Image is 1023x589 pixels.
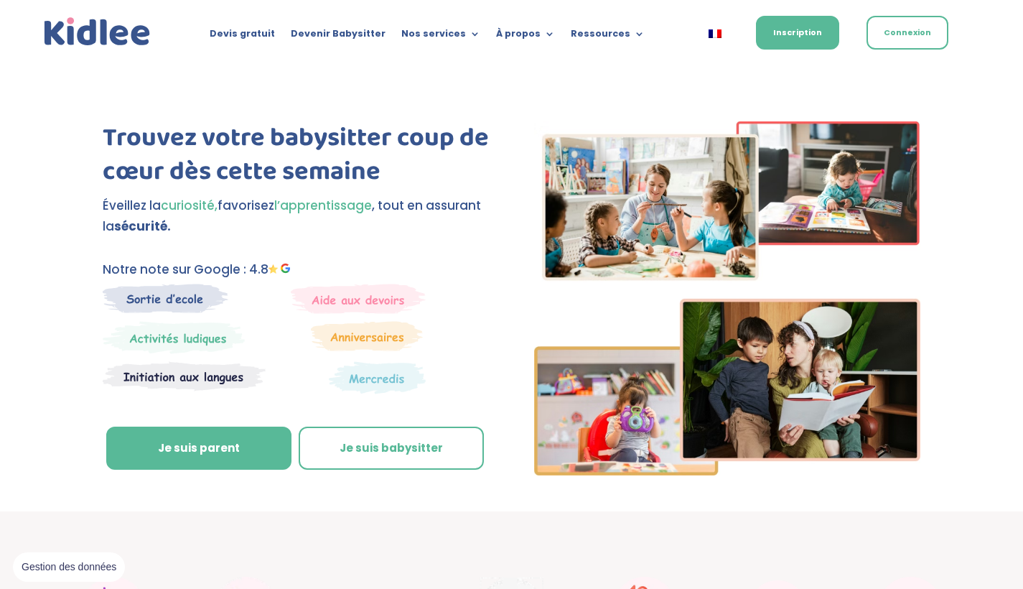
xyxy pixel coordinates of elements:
a: Je suis babysitter [299,427,484,470]
a: Nos services [401,29,480,45]
a: Kidlee Logo [41,14,154,50]
img: logo_kidlee_bleu [41,14,154,50]
strong: sécurité. [114,218,171,235]
a: Connexion [866,16,948,50]
a: Inscription [756,16,839,50]
img: weekends [291,284,426,314]
button: Gestion des données [13,552,125,583]
a: Ressources [571,29,645,45]
img: Sortie decole [103,284,228,313]
a: Devis gratuit [210,29,275,45]
a: Devenir Babysitter [291,29,386,45]
a: À propos [496,29,555,45]
img: Mercredi [103,321,245,354]
h1: Trouvez votre babysitter coup de cœur dès cette semaine [103,121,490,196]
img: Thematique [329,361,426,394]
img: Français [709,29,721,38]
span: l’apprentissage [274,197,372,214]
p: Éveillez la favorisez , tout en assurant la [103,195,490,237]
a: Je suis parent [106,427,291,470]
p: Notre note sur Google : 4.8 [103,259,490,280]
img: Atelier thematique [103,361,266,391]
img: Anniversaire [311,321,423,351]
span: Gestion des données [22,561,116,574]
picture: Imgs-2 [534,463,921,480]
span: curiosité, [161,197,218,214]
